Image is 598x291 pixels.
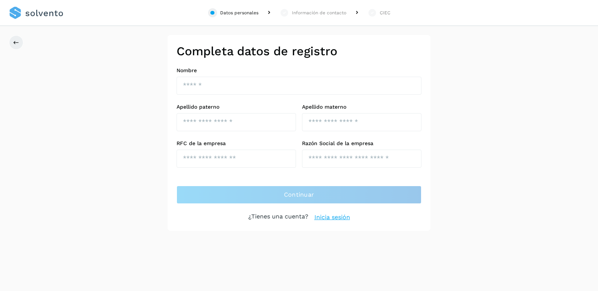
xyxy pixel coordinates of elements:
a: Inicia sesión [314,213,350,222]
label: RFC de la empresa [177,140,296,147]
h2: Completa datos de registro [177,44,421,58]
p: ¿Tienes una cuenta? [248,213,308,222]
label: Apellido paterno [177,104,296,110]
label: Razón Social de la empresa [302,140,421,147]
div: CIEC [380,9,390,16]
button: Continuar [177,186,421,204]
label: Apellido materno [302,104,421,110]
span: Continuar [284,191,314,199]
div: Datos personales [220,9,258,16]
label: Nombre [177,67,421,74]
div: Información de contacto [292,9,346,16]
